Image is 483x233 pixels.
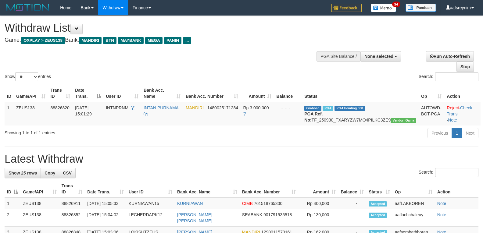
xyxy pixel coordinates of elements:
[437,212,446,217] a: Note
[360,51,401,62] button: None selected
[5,198,20,209] td: 1
[298,209,338,227] td: Rp 130,000
[177,212,212,223] a: [PERSON_NAME] [PERSON_NAME]
[5,102,14,125] td: 1
[435,168,478,177] input: Search:
[371,4,396,12] img: Button%20Memo.svg
[51,105,70,110] span: 88826820
[48,85,73,102] th: Trans ID: activate to sort column ascending
[456,62,474,72] a: Stop
[392,198,435,209] td: aafLAKBOREN
[183,37,191,44] span: ...
[302,85,419,102] th: Status
[75,105,92,116] span: [DATE] 15:01:29
[5,168,41,178] a: Show 25 rows
[298,180,338,198] th: Amount: activate to sort column ascending
[85,209,126,227] td: [DATE] 15:04:02
[73,85,103,102] th: Date Trans.: activate to sort column descending
[242,212,262,217] span: SEABANK
[79,37,102,44] span: MANDIRI
[103,37,116,44] span: BTN
[106,105,128,110] span: INTNPRNM
[5,72,51,81] label: Show entries
[126,180,175,198] th: User ID: activate to sort column ascending
[366,180,392,198] th: Status: activate to sort column ascending
[338,180,366,198] th: Balance: activate to sort column ascending
[41,168,59,178] a: Copy
[5,3,51,12] img: MOTION_logo.png
[241,85,274,102] th: Amount: activate to sort column ascending
[331,4,362,12] img: Feedback.jpg
[242,201,253,206] span: CIMB
[447,105,472,116] a: Check Trans
[338,209,366,227] td: -
[14,85,48,102] th: Game/API: activate to sort column ascending
[263,212,292,217] span: Copy 901791535518 to clipboard
[369,201,387,207] span: Accepted
[59,209,85,227] td: 88826852
[406,4,436,12] img: panduan.png
[448,118,457,122] a: Note
[240,180,298,198] th: Bank Acc. Number: activate to sort column ascending
[5,127,197,136] div: Showing 1 to 1 of 1 entries
[59,198,85,209] td: 88826911
[369,213,387,218] span: Accepted
[20,209,59,227] td: ZEUS138
[207,105,238,110] span: Copy 1480025171284 to clipboard
[177,201,203,206] a: KURNIAWAN
[14,102,48,125] td: ZEUS138
[447,105,459,110] a: Reject
[435,72,478,81] input: Search:
[392,209,435,227] td: aaflachchaleuy
[144,105,178,110] a: INTAN PURNAMA
[338,198,366,209] td: -
[15,72,38,81] select: Showentries
[126,198,175,209] td: KURNIAWAN15
[302,102,419,125] td: TF_250930_TXARYZW7MO4PILKC3ZE9
[9,171,37,175] span: Show 25 rows
[304,106,321,111] span: Grabbed
[254,201,282,206] span: Copy 761518765300 to clipboard
[391,118,416,123] span: Vendor URL: https://trx31.1velocity.biz
[5,153,478,165] h1: Latest Withdraw
[419,72,478,81] label: Search:
[444,102,481,125] td: · ·
[186,105,204,110] span: MANDIRI
[59,168,76,178] a: CSV
[323,106,333,111] span: Marked by aafchomsokheang
[392,2,400,7] span: 34
[118,37,144,44] span: MAYBANK
[274,85,302,102] th: Balance
[304,111,323,122] b: PGA Ref. No:
[63,171,72,175] span: CSV
[426,51,474,62] a: Run Auto-Refresh
[317,51,360,62] div: PGA Site Balance /
[59,180,85,198] th: Trans ID: activate to sort column ascending
[5,209,20,227] td: 2
[145,37,163,44] span: MEGA
[103,85,141,102] th: User ID: activate to sort column ascending
[21,37,65,44] span: OXPLAY > ZEUS138
[5,22,316,34] h1: Withdraw List
[462,128,478,138] a: Next
[335,106,365,111] span: PGA Pending
[20,180,59,198] th: Game/API: activate to sort column ascending
[85,198,126,209] td: [DATE] 15:05:33
[298,198,338,209] td: Rp 400,000
[175,180,240,198] th: Bank Acc. Name: activate to sort column ascending
[452,128,462,138] a: 1
[20,198,59,209] td: ZEUS138
[364,54,393,59] span: None selected
[164,37,181,44] span: PANIN
[392,180,435,198] th: Op: activate to sort column ascending
[437,201,446,206] a: Note
[419,102,444,125] td: AUTOWD-BOT-PGA
[85,180,126,198] th: Date Trans.: activate to sort column ascending
[276,105,299,111] div: - - -
[419,168,478,177] label: Search:
[419,85,444,102] th: Op: activate to sort column ascending
[45,171,55,175] span: Copy
[435,180,478,198] th: Action
[5,37,316,43] h4: Game: Bank:
[141,85,183,102] th: Bank Acc. Name: activate to sort column ascending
